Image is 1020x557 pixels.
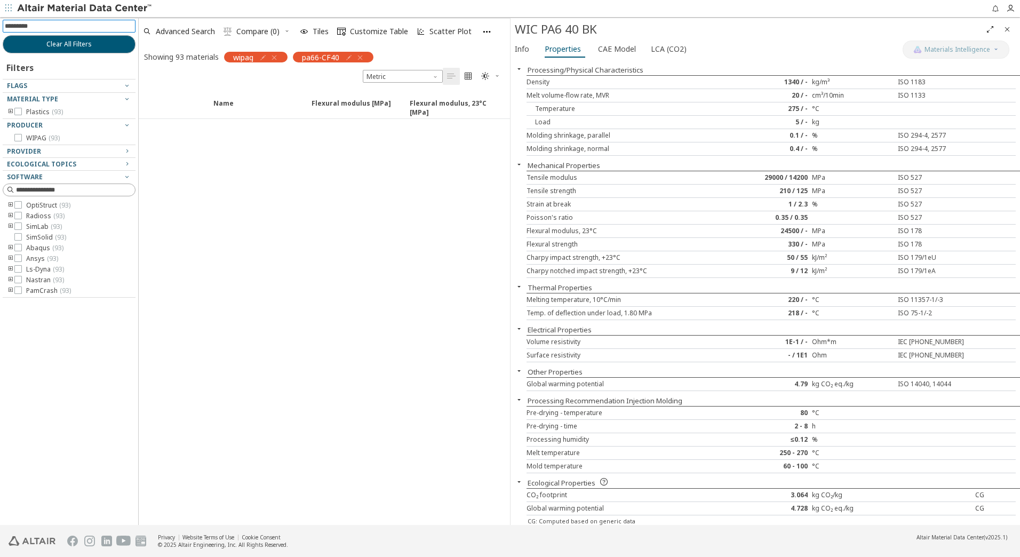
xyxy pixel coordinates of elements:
[26,134,60,142] span: WIPAG
[812,504,894,513] div: kg CO₂ eq./kg
[812,338,894,346] div: Ohm*m
[527,409,730,417] div: Pre-drying - temperature
[527,213,730,222] div: Poisson's ratio
[527,296,730,304] div: Melting temperature, 10°C/min
[3,119,136,132] button: Producer
[527,131,730,140] div: Molding shrinkage, parallel
[515,21,982,38] div: WIC PA6 40 BK
[7,147,41,156] span: Provider
[812,240,894,249] div: MPa
[730,338,812,346] div: 1E-1 / -
[730,309,812,317] div: 218 / -
[730,200,812,209] div: 1 / 2.3
[730,267,812,275] div: 9 / 12
[894,296,975,304] div: ISO 11357-1/-3
[55,233,66,242] span: ( 93 )
[812,131,894,140] div: %
[730,240,812,249] div: 330 / -
[894,91,975,100] div: ISO 1133
[894,173,975,182] div: ISO 527
[52,107,63,116] span: ( 93 )
[26,276,64,284] span: Nastran
[242,534,281,541] a: Cookie Consent
[913,45,922,54] img: AI Copilot
[527,145,730,153] div: Molding shrinkage, normal
[429,28,472,35] span: Scatter Plot
[894,253,975,262] div: ISO 179/1eU
[363,70,443,83] div: Unit System
[7,212,14,220] i: toogle group
[812,380,894,388] div: kg CO₂ eq./kg
[160,99,184,118] span: Expand
[894,145,975,153] div: ISO 294-4, 2577
[528,478,595,488] button: Ecological Properties
[46,40,92,49] span: Clear All Filters
[515,41,529,58] span: Info
[975,491,1016,499] div: CG
[894,380,975,388] div: ISO 14040, 14044
[7,244,14,252] i: toogle group
[7,172,43,181] span: Software
[511,65,528,73] button: Close
[730,296,812,304] div: 220 / -
[477,68,505,85] button: Theme
[26,201,70,210] span: OptiStruct
[812,187,894,195] div: MPa
[528,161,600,170] button: Mechanical Properties
[730,105,812,113] div: 275 / -
[812,422,894,431] div: h
[730,351,812,360] div: - / 1E1
[730,187,812,195] div: 210 / 125
[236,28,280,35] span: Compare (0)
[511,478,528,486] button: Close
[3,145,136,158] button: Provider
[527,491,730,499] div: CO₂ footprint
[3,171,136,184] button: Software
[184,99,207,118] span: Favorite
[207,99,305,118] span: Name
[447,72,456,81] i: 
[26,233,66,242] span: SimSolid
[527,338,730,346] div: Volume resistivity
[511,324,528,333] button: Close
[59,201,70,210] span: ( 93 )
[527,187,730,195] div: Tensile strength
[730,435,812,444] div: ≤0.12
[527,351,730,360] div: Surface resistivity
[812,296,894,304] div: °C
[26,222,62,231] span: SimLab
[730,449,812,457] div: 250 - 270
[975,504,1016,513] div: CG
[527,449,730,457] div: Melt temperature
[49,133,60,142] span: ( 93 )
[7,160,76,169] span: Ecological Topics
[305,99,403,118] span: Flexural modulus [MPa]
[337,27,346,36] i: 
[53,265,64,274] span: ( 93 )
[26,244,63,252] span: Abaqus
[464,72,473,81] i: 
[511,395,528,404] button: Close
[3,35,136,53] button: Clear All Filters
[545,41,581,58] span: Properties
[528,396,682,405] button: Processing Recommendation Injection Molding
[527,227,730,235] div: Flexural modulus, 23°C
[894,78,975,86] div: ISO 1183
[730,462,812,471] div: 60 - 100
[410,99,493,118] span: Flexural modulus, 23°C [MPa]
[7,108,14,116] i: toogle group
[3,79,136,92] button: Flags
[528,283,592,292] button: Thermal Properties
[812,309,894,317] div: °C
[894,131,975,140] div: ISO 294-4, 2577
[527,91,730,100] div: Melt volume-flow rate, MVR
[481,72,490,81] i: 
[812,351,894,360] div: Ohm
[917,534,1007,541] div: (v2025.1)
[812,91,894,100] div: cm³/10min
[7,222,14,231] i: toogle group
[894,267,975,275] div: ISO 179/1eA
[350,28,408,35] span: Customize Table
[730,380,812,388] div: 4.79
[7,121,43,130] span: Producer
